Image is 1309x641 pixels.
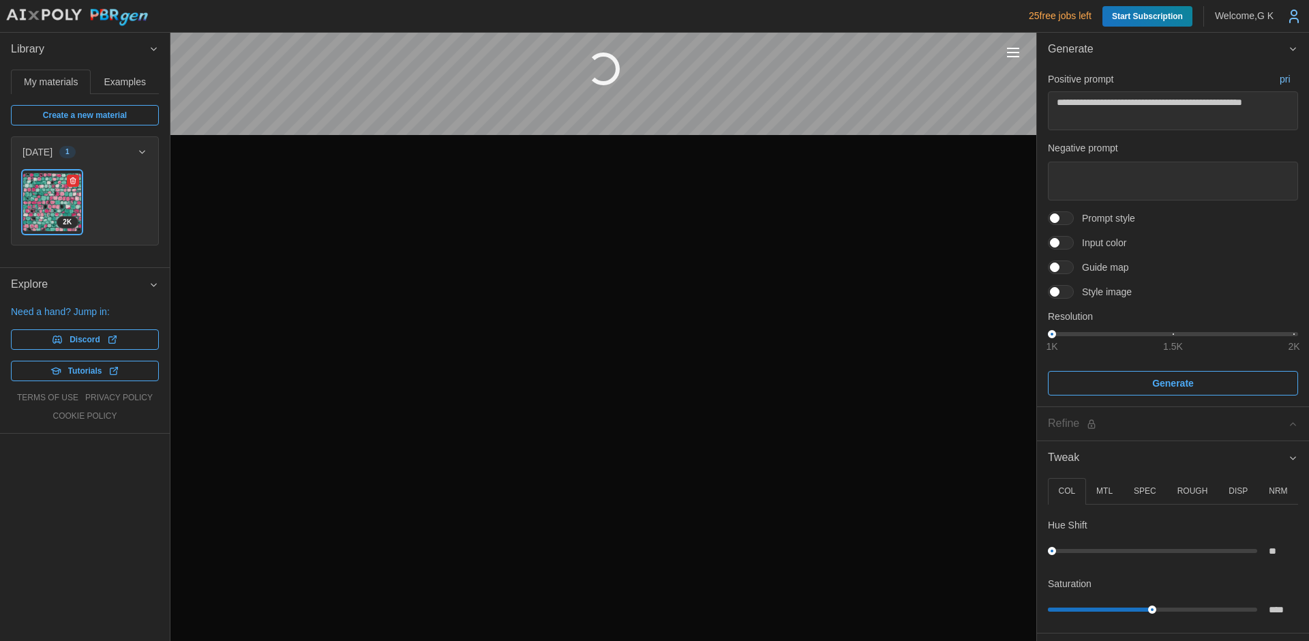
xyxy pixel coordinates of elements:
[63,217,72,228] span: 2 K
[1048,577,1092,591] p: Saturation
[52,411,117,422] a: cookie policy
[22,170,82,234] a: qGccLDmU1lee4ctT6vrd2K
[1004,43,1023,62] button: Toggle viewport controls
[23,173,81,231] img: qGccLDmU1lee4ctT6vrd
[11,305,159,318] p: Need a hand? Jump in:
[1102,6,1192,27] a: Start Subscription
[1037,66,1309,407] div: Generate
[1048,33,1288,66] span: Generate
[11,329,159,350] a: Discord
[68,361,102,381] span: Tutorials
[1037,33,1309,66] button: Generate
[1112,6,1183,27] span: Start Subscription
[1074,211,1135,225] span: Prompt style
[11,33,149,66] span: Library
[1048,441,1288,475] span: Tweak
[12,137,158,167] button: [DATE]1
[1280,58,1297,113] p: Surprise me
[11,361,159,381] a: Tutorials
[1029,9,1092,23] p: 25 free jobs left
[1048,310,1298,323] p: Resolution
[1058,486,1075,497] p: COL
[1048,518,1087,532] p: Hue Shift
[1096,486,1113,497] p: MTL
[22,145,52,159] p: [DATE]
[70,330,100,349] span: Discord
[1269,486,1287,497] p: NRM
[11,268,149,301] span: Explore
[1279,70,1298,89] button: Surprise me
[1048,141,1298,155] p: Negative prompt
[1134,486,1156,497] p: SPEC
[1037,441,1309,475] button: Tweak
[1074,260,1128,274] span: Guide map
[12,167,158,245] div: [DATE]1
[1152,372,1194,395] span: Generate
[5,8,149,27] img: AIxPoly PBRgen
[85,392,153,404] a: privacy policy
[1048,415,1288,432] div: Refine
[1074,285,1132,299] span: Style image
[65,147,70,158] span: 1
[1074,236,1126,250] span: Input color
[1177,486,1208,497] p: ROUGH
[11,105,159,125] a: Create a new material
[1037,475,1309,633] div: Tweak
[1048,371,1298,396] button: Generate
[17,392,78,404] a: terms of use
[24,77,78,87] span: My materials
[43,106,127,125] span: Create a new material
[1229,486,1248,497] p: DISP
[1048,72,1113,86] p: Positive prompt
[104,77,146,87] span: Examples
[1037,407,1309,441] button: Refine
[1215,9,1274,23] p: Welcome, G K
